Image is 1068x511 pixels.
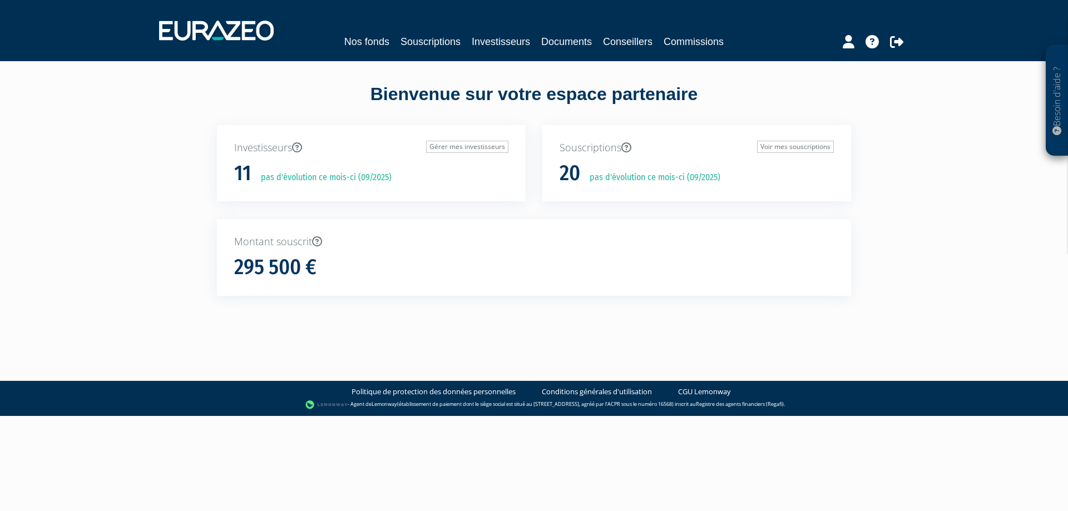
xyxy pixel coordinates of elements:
[426,141,508,153] a: Gérer mes investisseurs
[696,400,784,408] a: Registre des agents financiers (Regafi)
[400,34,461,49] a: Souscriptions
[159,21,274,41] img: 1732889491-logotype_eurazeo_blanc_rvb.png
[253,171,392,184] p: pas d'évolution ce mois-ci (09/2025)
[757,141,834,153] a: Voir mes souscriptions
[234,235,834,249] p: Montant souscrit
[344,34,389,49] a: Nos fonds
[542,386,652,397] a: Conditions générales d'utilisation
[372,400,397,408] a: Lemonway
[560,141,834,155] p: Souscriptions
[472,34,530,49] a: Investisseurs
[1051,51,1064,151] p: Besoin d'aide ?
[352,386,516,397] a: Politique de protection des données personnelles
[664,34,724,49] a: Commissions
[603,34,652,49] a: Conseillers
[234,141,508,155] p: Investisseurs
[582,171,720,184] p: pas d'évolution ce mois-ci (09/2025)
[234,256,317,279] h1: 295 500 €
[560,162,580,185] h1: 20
[209,82,859,125] div: Bienvenue sur votre espace partenaire
[305,399,348,410] img: logo-lemonway.png
[234,162,251,185] h1: 11
[678,386,731,397] a: CGU Lemonway
[11,399,1057,410] div: - Agent de (établissement de paiement dont le siège social est situé au [STREET_ADDRESS], agréé p...
[541,34,592,49] a: Documents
